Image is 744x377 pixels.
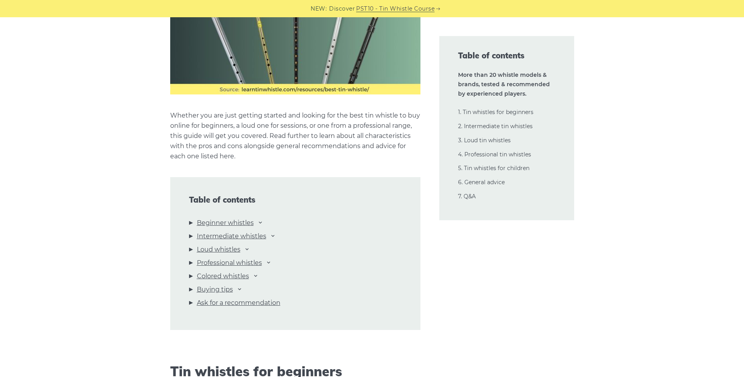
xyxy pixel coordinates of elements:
[197,298,280,308] a: Ask for a recommendation
[458,50,555,61] span: Table of contents
[458,151,531,158] a: 4. Professional tin whistles
[458,193,476,200] a: 7. Q&A
[458,137,511,144] a: 3. Loud tin whistles
[458,71,550,97] strong: More than 20 whistle models & brands, tested & recommended by experienced players.
[356,4,435,13] a: PST10 - Tin Whistle Course
[197,245,240,255] a: Loud whistles
[170,111,420,161] p: Whether you are just getting started and looking for the best tin whistle to buy online for begin...
[197,285,233,295] a: Buying tips
[197,231,266,241] a: Intermediate whistles
[458,109,533,116] a: 1. Tin whistles for beginners
[329,4,355,13] span: Discover
[458,165,529,172] a: 5. Tin whistles for children
[311,4,327,13] span: NEW:
[189,195,402,205] span: Table of contents
[197,218,254,228] a: Beginner whistles
[197,258,262,268] a: Professional whistles
[197,271,249,281] a: Colored whistles
[458,179,505,186] a: 6. General advice
[458,123,533,130] a: 2. Intermediate tin whistles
